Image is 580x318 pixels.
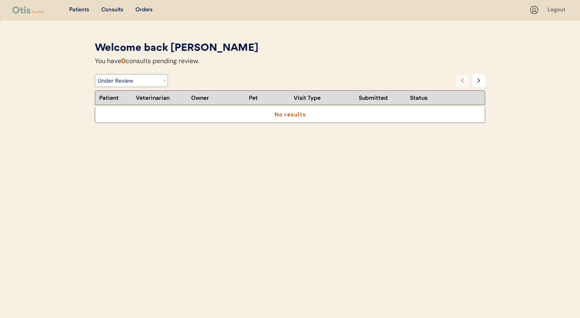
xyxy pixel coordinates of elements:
[121,57,126,65] font: 0
[69,6,89,14] div: Patients
[547,6,568,14] div: Logout
[101,6,123,14] div: Consults
[99,95,132,101] div: Patient
[410,95,451,101] div: Status
[249,95,290,101] div: Pet
[136,95,187,101] div: Veterinarian
[191,95,245,101] div: Owner
[294,95,355,101] div: Visit Type
[95,56,199,66] div: You have consults pending review.
[135,6,153,14] div: Orders
[275,112,306,117] div: No results
[359,95,406,101] div: Submitted
[95,41,485,56] div: Welcome back [PERSON_NAME]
